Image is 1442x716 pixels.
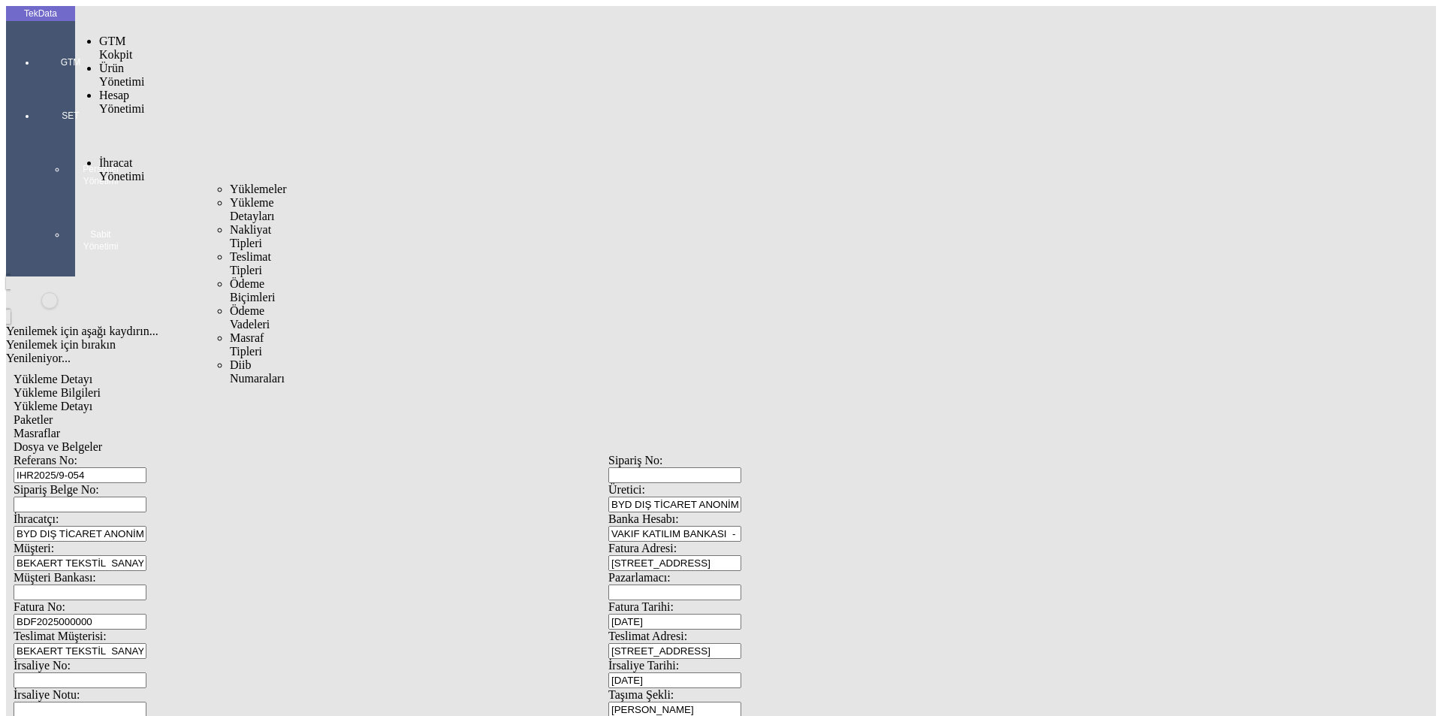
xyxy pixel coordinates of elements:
span: Yükleme Bilgileri [14,386,101,399]
span: Teslimat Adresi: [608,630,687,642]
span: Nakliyat Tipleri [230,223,271,249]
span: Fatura Tarihi: [608,600,674,613]
span: Hesap Yönetimi [99,89,144,115]
span: Ödeme Biçimleri [230,277,275,304]
span: İhracatçı: [14,512,59,525]
div: Yenilemek için bırakın [6,338,1211,352]
span: Teslimat Müşterisi: [14,630,107,642]
span: İrsaliye No: [14,659,71,672]
div: Yenileniyor... [6,352,1211,365]
span: Pazarlamacı: [608,571,671,584]
span: Yükleme Detayı [14,400,92,412]
span: Ödeme Vadeleri [230,304,270,331]
span: Müşteri: [14,542,54,554]
div: TekData [6,8,75,20]
span: İhracat Yönetimi [99,156,144,183]
span: Üretici: [608,483,645,496]
span: Fatura Adresi: [608,542,677,554]
span: İrsaliye Tarihi: [608,659,679,672]
span: GTM Kokpit [99,35,132,61]
span: Sipariş No: [608,454,662,467]
span: Banka Hesabı: [608,512,679,525]
span: Müşteri Bankası: [14,571,96,584]
span: Masraf Tipleri [230,331,264,358]
div: Yenilemek için aşağı kaydırın... [6,325,1211,338]
span: Referans No: [14,454,77,467]
span: Teslimat Tipleri [230,250,271,276]
span: Yükleme Detayı [14,373,92,385]
span: İrsaliye Notu: [14,688,80,701]
span: Dosya ve Belgeler [14,440,102,453]
span: Diib Numaraları [230,358,285,385]
span: Taşıma Şekli: [608,688,674,701]
span: Masraflar [14,427,60,440]
span: SET [48,110,93,122]
span: Sipariş Belge No: [14,483,99,496]
span: Yükleme Detayları [230,196,275,222]
span: Yüklemeler [230,183,287,195]
span: Fatura No: [14,600,65,613]
span: Paketler [14,413,53,426]
span: Ürün Yönetimi [99,62,144,88]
